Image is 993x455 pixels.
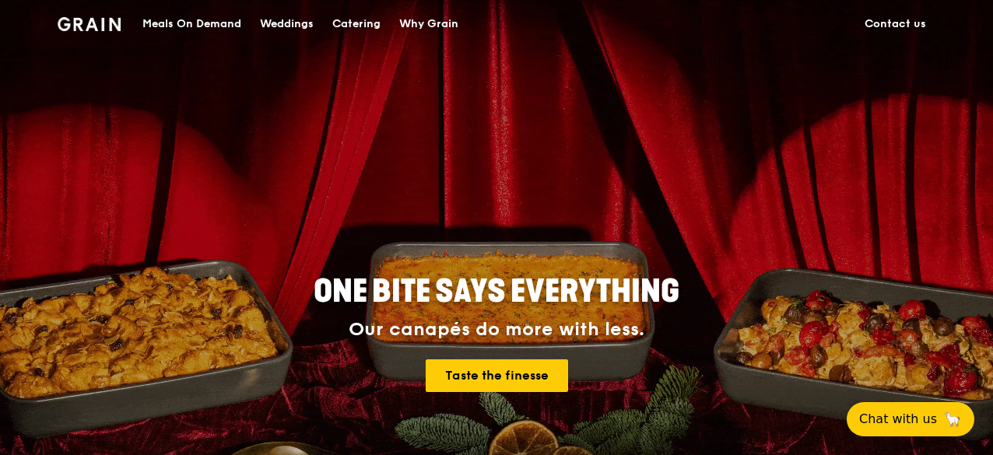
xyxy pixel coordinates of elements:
div: Weddings [260,1,314,47]
span: 🦙 [943,410,962,429]
div: Why Grain [399,1,458,47]
img: Grain [58,17,121,31]
span: ONE BITE SAYS EVERYTHING [314,273,679,310]
span: Chat with us [859,410,937,429]
button: Chat with us🦙 [847,402,974,436]
a: Why Grain [390,1,468,47]
div: Our canapés do more with less. [216,319,777,341]
div: Meals On Demand [142,1,241,47]
a: Catering [323,1,390,47]
div: Catering [332,1,381,47]
a: Taste the finesse [426,359,568,392]
a: Contact us [855,1,935,47]
a: Weddings [251,1,323,47]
